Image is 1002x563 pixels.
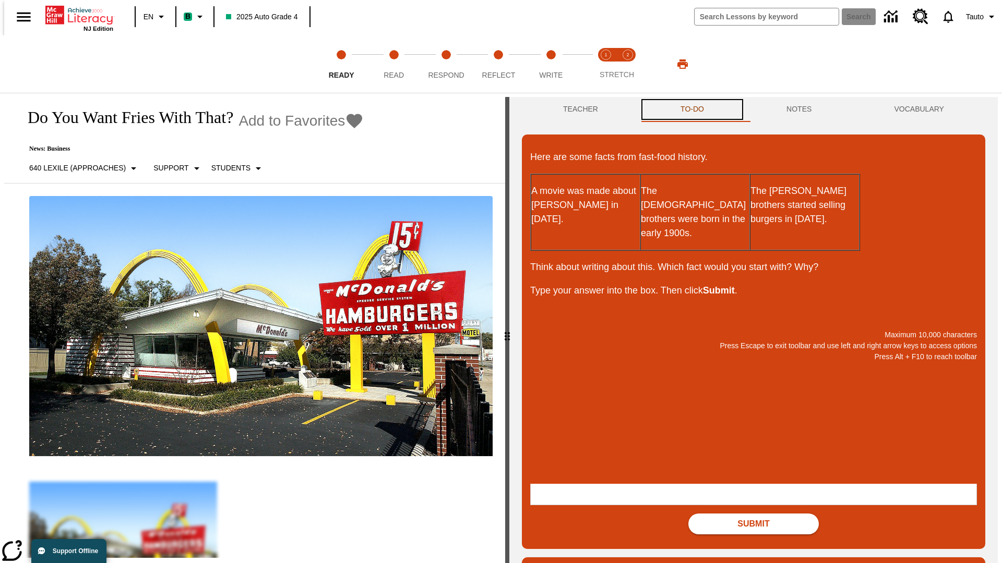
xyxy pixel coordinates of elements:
[311,35,372,93] button: Ready step 1 of 5
[521,35,581,93] button: Write step 5 of 5
[613,35,643,93] button: Stretch Respond step 2 of 2
[509,97,998,563] div: activity
[153,163,188,174] p: Support
[626,52,629,57] text: 2
[185,10,190,23] span: B
[482,71,516,79] span: Reflect
[745,97,853,122] button: NOTES
[878,3,906,31] a: Data Center
[750,184,859,226] p: The [PERSON_NAME] brothers started selling burgers in [DATE].
[31,539,106,563] button: Support Offline
[853,97,985,122] button: VOCABULARY
[4,8,152,18] body: Maximum 10,000 characters Press Escape to exit toolbar and use left and right arrow keys to acces...
[25,159,144,178] button: Select Lexile, 640 Lexile (Approaches)
[29,196,493,457] img: One of the first McDonald's stores, with the iconic red sign and golden arches.
[180,7,210,26] button: Boost Class color is mint green. Change class color
[207,159,269,178] button: Select Student
[144,11,153,22] span: EN
[8,2,39,32] button: Open side menu
[505,97,509,563] div: Press Enter or Spacebar and then press right and left arrow keys to move the slider
[363,35,424,93] button: Read step 2 of 5
[530,329,977,340] p: Maximum 10,000 characters
[29,163,126,174] p: 640 Lexile (Approaches)
[226,11,298,22] span: 2025 Auto Grade 4
[428,71,464,79] span: Respond
[641,184,749,240] p: The [DEMOGRAPHIC_DATA] brothers were born in the early 1900s.
[4,97,505,558] div: reading
[639,97,745,122] button: TO-DO
[522,97,639,122] button: Teacher
[703,285,735,296] strong: Submit
[17,108,233,127] h1: Do You Want Fries With That?
[211,163,250,174] p: Students
[531,184,640,226] p: A movie was made about [PERSON_NAME] in [DATE].
[530,260,977,274] p: Think about writing about this. Which fact would you start with? Why?
[83,26,113,32] span: NJ Edition
[468,35,529,93] button: Reflect step 4 of 5
[238,112,364,130] button: Add to Favorites - Do You Want Fries With That?
[530,351,977,362] p: Press Alt + F10 to reach toolbar
[604,52,607,57] text: 1
[966,11,984,22] span: Tauto
[522,97,985,122] div: Instructional Panel Tabs
[17,145,364,153] p: News: Business
[53,547,98,555] span: Support Offline
[695,8,839,25] input: search field
[530,340,977,351] p: Press Escape to exit toolbar and use left and right arrow keys to access options
[591,35,621,93] button: Stretch Read step 1 of 2
[600,70,634,79] span: STRETCH
[238,113,345,129] span: Add to Favorites
[530,284,977,298] p: Type your answer into the box. Then click .
[962,7,1002,26] button: Profile/Settings
[530,150,977,164] p: Here are some facts from fast-food history.
[906,3,935,31] a: Resource Center, Will open in new tab
[688,513,819,534] button: Submit
[329,71,354,79] span: Ready
[139,7,172,26] button: Language: EN, Select a language
[539,71,563,79] span: Write
[45,4,113,32] div: Home
[384,71,404,79] span: Read
[149,159,207,178] button: Scaffolds, Support
[416,35,476,93] button: Respond step 3 of 5
[666,55,699,74] button: Print
[935,3,962,30] a: Notifications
